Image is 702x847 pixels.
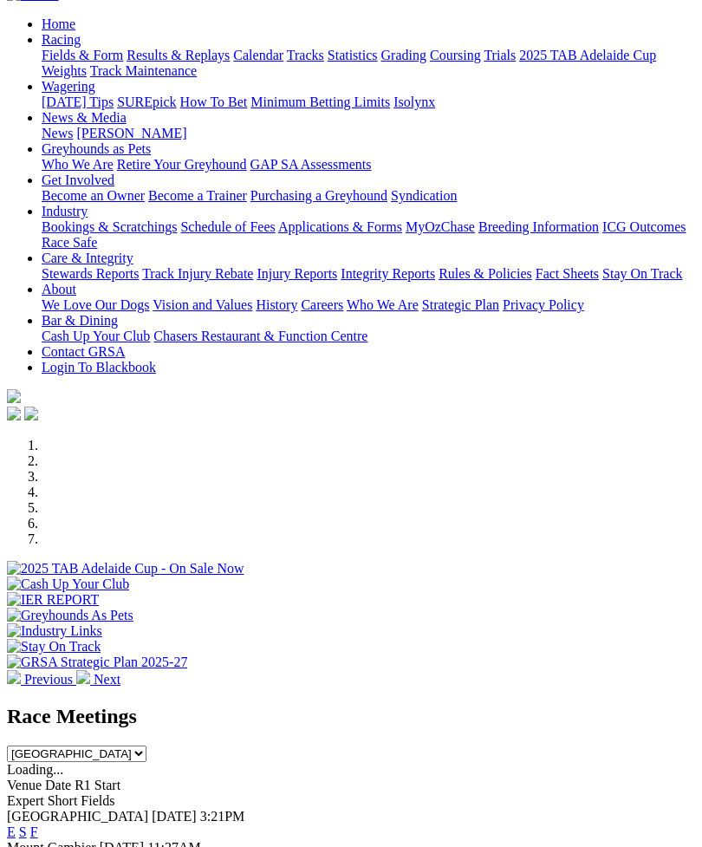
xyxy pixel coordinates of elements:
a: History [256,297,297,312]
a: E [7,824,16,839]
div: Bar & Dining [42,329,695,344]
a: Wagering [42,79,95,94]
a: Careers [301,297,343,312]
span: Date [45,778,71,792]
a: Race Safe [42,235,97,250]
a: Fields & Form [42,48,123,62]
a: Retire Your Greyhound [117,157,247,172]
span: 3:21PM [200,809,245,824]
span: Loading... [7,762,63,777]
a: Stay On Track [602,266,682,281]
a: News & Media [42,110,127,125]
div: Care & Integrity [42,266,695,282]
span: Short [48,793,78,808]
div: News & Media [42,126,695,141]
a: Grading [381,48,426,62]
div: Racing [42,48,695,79]
span: Previous [24,672,73,687]
a: We Love Our Dogs [42,297,149,312]
a: SUREpick [117,94,176,109]
img: facebook.svg [7,407,21,420]
img: 2025 TAB Adelaide Cup - On Sale Now [7,561,244,577]
a: Breeding Information [478,219,599,234]
a: [DATE] Tips [42,94,114,109]
img: Greyhounds As Pets [7,608,133,623]
a: Weights [42,63,87,78]
a: Get Involved [42,173,114,187]
a: Who We Are [347,297,419,312]
a: Trials [484,48,516,62]
img: Cash Up Your Club [7,577,129,592]
h2: Race Meetings [7,705,695,728]
a: Minimum Betting Limits [250,94,390,109]
img: Industry Links [7,623,102,639]
a: Schedule of Fees [180,219,275,234]
span: Venue [7,778,42,792]
span: [GEOGRAPHIC_DATA] [7,809,148,824]
span: R1 Start [75,778,120,792]
img: chevron-left-pager-white.svg [7,670,21,684]
a: Rules & Policies [439,266,532,281]
a: Strategic Plan [422,297,499,312]
a: Track Maintenance [90,63,197,78]
a: Applications & Forms [278,219,402,234]
a: Results & Replays [127,48,230,62]
a: About [42,282,76,296]
div: Wagering [42,94,695,110]
a: MyOzChase [406,219,475,234]
a: Become a Trainer [148,188,247,203]
a: Greyhounds as Pets [42,141,151,156]
a: How To Bet [180,94,248,109]
a: ICG Outcomes [602,219,686,234]
img: IER REPORT [7,592,99,608]
a: Bookings & Scratchings [42,219,177,234]
a: Contact GRSA [42,344,125,359]
a: Become an Owner [42,188,145,203]
a: News [42,126,73,140]
img: logo-grsa-white.png [7,389,21,403]
a: Previous [7,672,76,687]
a: Purchasing a Greyhound [250,188,387,203]
a: [PERSON_NAME] [76,126,186,140]
a: S [19,824,27,839]
div: Get Involved [42,188,695,204]
a: 2025 TAB Adelaide Cup [519,48,656,62]
span: Next [94,672,120,687]
a: Who We Are [42,157,114,172]
a: Integrity Reports [341,266,435,281]
img: Stay On Track [7,639,101,655]
a: Calendar [233,48,283,62]
img: twitter.svg [24,407,38,420]
span: [DATE] [152,809,197,824]
a: Stewards Reports [42,266,139,281]
a: Track Injury Rebate [142,266,253,281]
a: Care & Integrity [42,251,133,265]
a: Industry [42,204,88,218]
a: Privacy Policy [503,297,584,312]
a: Fact Sheets [536,266,599,281]
div: Industry [42,219,695,251]
a: Syndication [391,188,457,203]
a: Cash Up Your Club [42,329,150,343]
a: Chasers Restaurant & Function Centre [153,329,367,343]
a: Coursing [430,48,481,62]
a: Isolynx [393,94,435,109]
a: Home [42,16,75,31]
img: chevron-right-pager-white.svg [76,670,90,684]
a: Vision and Values [153,297,252,312]
a: Tracks [287,48,324,62]
img: GRSA Strategic Plan 2025-27 [7,655,187,670]
a: Injury Reports [257,266,337,281]
div: About [42,297,695,313]
a: F [30,824,38,839]
span: Expert [7,793,44,808]
a: Next [76,672,120,687]
a: GAP SA Assessments [250,157,372,172]
a: Statistics [328,48,378,62]
a: Racing [42,32,81,47]
div: Greyhounds as Pets [42,157,695,173]
a: Bar & Dining [42,313,118,328]
a: Login To Blackbook [42,360,156,375]
span: Fields [81,793,114,808]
